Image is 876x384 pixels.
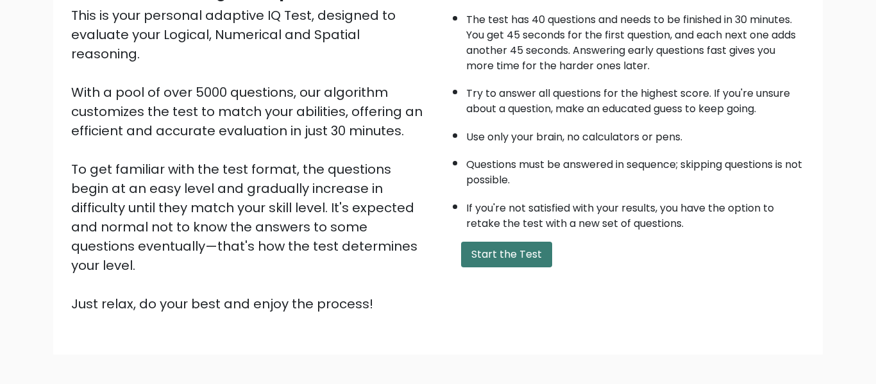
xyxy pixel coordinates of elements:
[466,194,805,231] li: If you're not satisfied with your results, you have the option to retake the test with a new set ...
[461,242,552,267] button: Start the Test
[71,6,430,313] div: This is your personal adaptive IQ Test, designed to evaluate your Logical, Numerical and Spatial ...
[466,79,805,117] li: Try to answer all questions for the highest score. If you're unsure about a question, make an edu...
[466,151,805,188] li: Questions must be answered in sequence; skipping questions is not possible.
[466,123,805,145] li: Use only your brain, no calculators or pens.
[466,6,805,74] li: The test has 40 questions and needs to be finished in 30 minutes. You get 45 seconds for the firs...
